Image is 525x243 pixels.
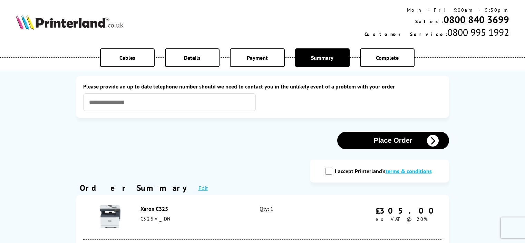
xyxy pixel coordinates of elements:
div: C325V_DNI [140,216,245,222]
a: Edit [198,185,208,191]
span: Customer Service: [364,31,447,37]
img: Xerox C325 [98,204,122,228]
span: 0800 995 1992 [447,26,509,39]
a: 0800 840 3699 [444,13,509,26]
span: Sales: [415,18,444,25]
div: £305.00 [376,205,439,216]
span: Payment [247,54,268,61]
div: Xerox C325 [140,205,245,212]
button: Place Order [337,132,449,149]
img: Printerland Logo [16,15,124,30]
span: ex VAT @ 20% [376,216,428,222]
div: Order Summary [80,183,192,193]
div: Mon - Fri 9:00am - 5:30pm [364,7,509,13]
a: modal_tc [386,168,432,175]
label: I accept Printerland's [335,168,435,175]
span: Cables [119,54,135,61]
div: Qty: 1 [260,205,331,229]
span: Complete [376,54,399,61]
label: Please provide an up to date telephone number should we need to contact you in the unlikely event... [83,83,442,90]
span: Details [184,54,201,61]
span: Summary [311,54,333,61]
